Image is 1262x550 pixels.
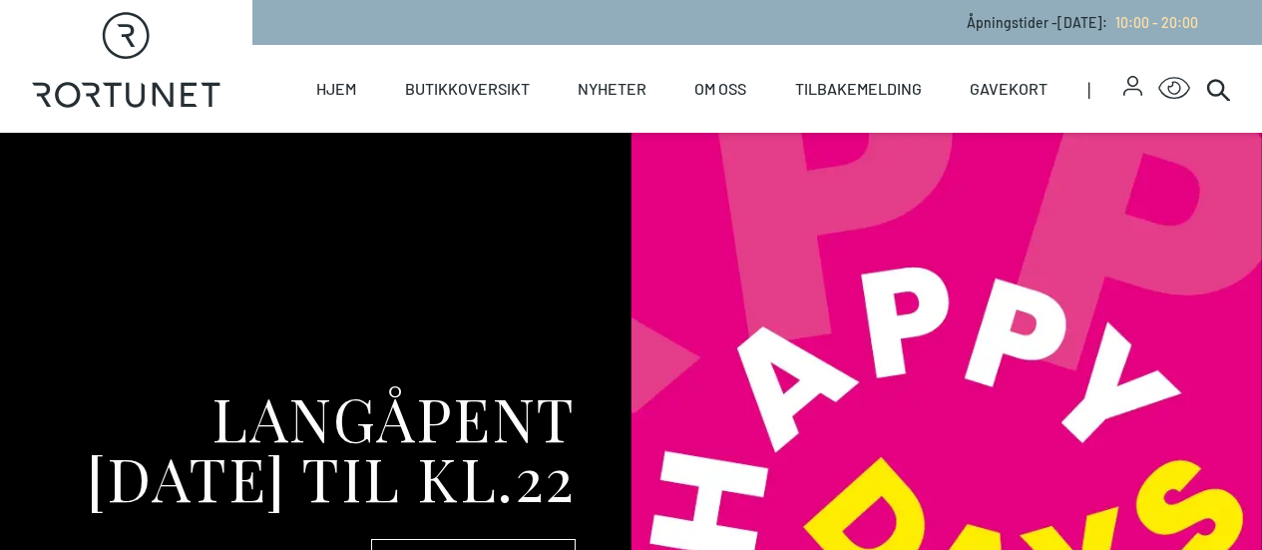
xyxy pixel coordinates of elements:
[970,45,1048,133] a: Gavekort
[795,45,922,133] a: Tilbakemelding
[316,45,356,133] a: Hjem
[1115,14,1198,31] span: 10:00 - 20:00
[1158,73,1190,105] button: Open Accessibility Menu
[967,12,1198,33] p: Åpningstider - [DATE] :
[578,45,646,133] a: Nyheter
[1107,14,1198,31] a: 10:00 - 20:00
[694,45,746,133] a: Om oss
[405,45,530,133] a: Butikkoversikt
[48,387,576,507] div: Langåpent [DATE] til kl.22
[1087,45,1122,133] span: |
